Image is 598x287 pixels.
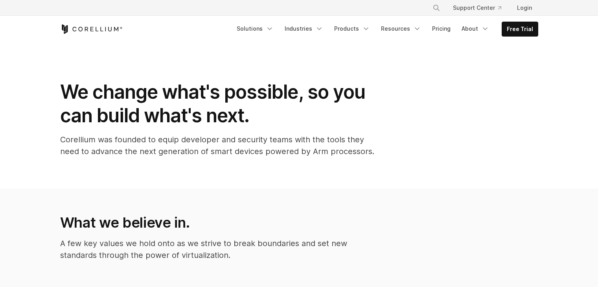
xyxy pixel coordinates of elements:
a: Corellium Home [60,24,123,34]
a: Products [329,22,375,36]
a: Resources [376,22,426,36]
p: Corellium was founded to equip developer and security teams with the tools they need to advance t... [60,134,375,157]
a: Solutions [232,22,278,36]
h1: We change what's possible, so you can build what's next. [60,80,375,127]
div: Navigation Menu [232,22,538,37]
a: Pricing [427,22,455,36]
button: Search [429,1,443,15]
h2: What we believe in. [60,214,374,231]
a: Free Trial [502,22,538,36]
a: Support Center [447,1,508,15]
a: About [457,22,494,36]
a: Login [511,1,538,15]
p: A few key values we hold onto as we strive to break boundaries and set new standards through the ... [60,237,374,261]
div: Navigation Menu [423,1,538,15]
a: Industries [280,22,328,36]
